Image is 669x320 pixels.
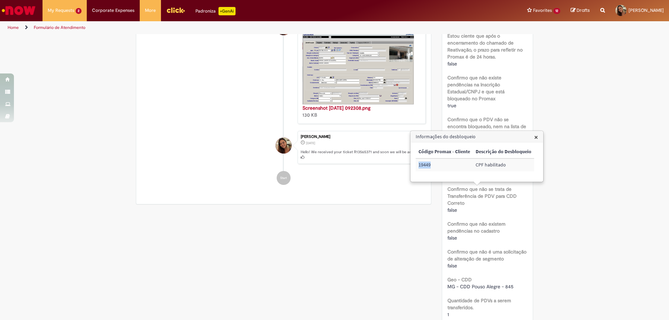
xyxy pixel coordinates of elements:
span: Corporate Expenses [92,7,134,14]
time: 25/09/2025 09:23:23 [306,141,315,145]
b: Confirmo que não se trata de Transferência de PDV para CDD Correto [447,186,517,206]
a: Formulário de Atendimento [34,25,85,30]
li: Heloisa Carvalho [141,131,426,164]
span: My Requests [48,7,74,14]
h3: Informações do desbloqueio [411,131,543,142]
p: Hello! We received your ticket R13565371 and soon we will be acting. [301,149,422,160]
a: Home [8,25,19,30]
span: [DATE] [306,141,315,145]
b: Confirmo que não existe pendências na Inscrição Estadual/CNPJ e que está bloqueado no Promax [447,75,505,102]
span: × [534,132,538,142]
b: Quantidade de PDVs a serem transferidos. [447,297,511,311]
b: Estou ciente que após o encerramento do chamado de Reativação, o prazo para refletir no Promax é ... [447,33,523,60]
td: Código Promax - Cliente: 19449 [416,158,473,171]
b: Confirmo que não é uma solicitação de alteração de segmento [447,249,526,262]
div: Padroniza [195,7,236,15]
span: 1 [447,311,449,318]
th: Código Promax - Cliente [416,146,473,158]
th: Descrição do Desbloqueio [473,146,534,158]
b: Confirmo que o PDV não se encontra bloqueado, nem na lista de duplicados. [447,116,526,136]
td: Descrição do Desbloqueio: CPF habilitado [473,158,534,171]
span: [PERSON_NAME] [629,7,664,13]
span: false [447,207,457,213]
b: Geo - CDD [447,276,472,283]
span: More [145,7,156,14]
span: Favorites [533,7,552,14]
span: false [447,235,457,241]
div: 130 KB [302,104,418,118]
div: Informações do desbloqueio [410,131,544,182]
button: Close [534,133,538,141]
a: Drafts [571,7,590,14]
p: +GenAi [218,7,236,15]
span: MG - CDD Pouso Alegre - 845 [447,283,514,290]
span: 12 [553,8,560,14]
img: ServiceNow [1,3,37,17]
ul: Page breadcrumbs [5,21,441,34]
b: Confirmo que não existem pendências no cadastro [447,221,506,234]
span: Drafts [577,7,590,14]
div: [PERSON_NAME] [301,135,422,139]
div: Heloisa Carvalho [276,138,292,154]
span: 2 [76,8,82,14]
span: false [447,263,457,269]
span: false [447,61,457,67]
img: click_logo_yellow_360x200.png [166,5,185,15]
a: Screenshot [DATE] 092308.png [302,105,370,111]
span: true [447,102,456,109]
